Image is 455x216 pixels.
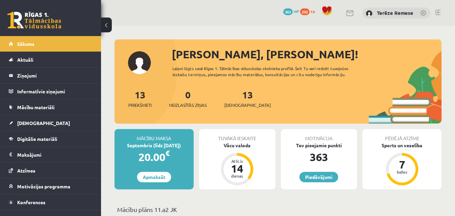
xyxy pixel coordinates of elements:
[9,52,93,67] a: Aktuāli
[9,68,93,83] a: Ziņojumi
[227,174,247,178] div: dienas
[165,148,170,158] span: €
[300,8,310,15] span: 292
[366,10,372,17] img: Terēze Remese
[169,89,207,109] a: 0Neizlasītās ziņas
[281,142,357,149] div: Tev pieejamie punkti
[17,120,70,126] span: [DEMOGRAPHIC_DATA]
[115,149,194,165] div: 20.00
[224,102,271,109] span: [DEMOGRAPHIC_DATA]
[392,170,412,174] div: balles
[17,147,93,162] legend: Maksājumi
[299,172,338,182] a: Piedāvājumi
[392,159,412,170] div: 7
[199,142,275,149] div: Vācu valoda
[9,99,93,115] a: Mācību materiāli
[283,8,299,14] a: 363 mP
[128,89,152,109] a: 13Priekšmeti
[7,12,61,29] a: Rīgas 1. Tālmācības vidusskola
[17,199,45,205] span: Konferences
[9,163,93,178] a: Atzīmes
[17,57,33,63] span: Aktuāli
[128,102,152,109] span: Priekšmeti
[199,142,275,186] a: Vācu valoda Atlicis 14 dienas
[172,46,442,62] div: [PERSON_NAME], [PERSON_NAME]!
[137,172,171,182] a: Apmaksāt
[115,129,194,142] div: Mācību maksa
[9,147,93,162] a: Maksājumi
[9,131,93,147] a: Digitālie materiāli
[17,68,93,83] legend: Ziņojumi
[17,104,55,110] span: Mācību materiāli
[227,163,247,174] div: 14
[9,179,93,194] a: Motivācijas programma
[224,89,271,109] a: 13[DEMOGRAPHIC_DATA]
[281,129,357,142] div: Motivācija
[17,183,70,189] span: Motivācijas programma
[115,142,194,149] div: Septembris (līdz [DATE])
[362,142,442,186] a: Sports un veselība 7 balles
[169,102,207,109] span: Neizlasītās ziņas
[17,136,57,142] span: Digitālie materiāli
[294,8,299,14] span: mP
[199,129,275,142] div: Tuvākā ieskaite
[172,65,369,78] div: Laipni lūgts savā Rīgas 1. Tālmācības vidusskolas skolnieka profilā. Šeit Tu vari redzēt tuvojošo...
[283,8,293,15] span: 363
[17,167,35,174] span: Atzīmes
[362,129,442,142] div: Pēdējā atzīme
[362,142,442,149] div: Sports un veselība
[9,36,93,52] a: Sākums
[17,84,93,99] legend: Informatīvie ziņojumi
[9,194,93,210] a: Konferences
[377,9,413,16] a: Terēze Remese
[9,115,93,131] a: [DEMOGRAPHIC_DATA]
[281,149,357,165] div: 363
[9,84,93,99] a: Informatīvie ziņojumi
[311,8,315,14] span: xp
[17,41,34,47] span: Sākums
[117,205,439,214] p: Mācību plāns 11.a2 JK
[227,159,247,163] div: Atlicis
[300,8,318,14] a: 292 xp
